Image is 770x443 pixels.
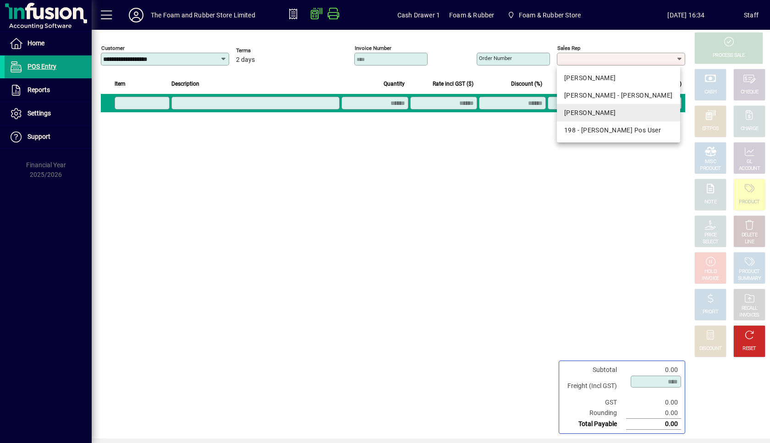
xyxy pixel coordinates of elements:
[741,126,759,132] div: CHARGE
[703,309,718,316] div: PROFIT
[702,275,719,282] div: INVOICE
[101,45,125,51] mat-label: Customer
[236,48,291,54] span: Terms
[626,397,681,408] td: 0.00
[5,32,92,55] a: Home
[433,79,473,89] span: Rate incl GST ($)
[628,8,744,22] span: [DATE] 16:34
[503,7,584,23] span: Foam & Rubber Store
[563,365,626,375] td: Subtotal
[702,126,719,132] div: EFTPOS
[564,108,673,118] div: [PERSON_NAME]
[564,91,673,100] div: [PERSON_NAME] - [PERSON_NAME]
[704,232,717,239] div: PRICE
[747,159,753,165] div: GL
[557,69,680,87] mat-option: DAVE - Dave
[27,63,56,70] span: POS Entry
[27,133,50,140] span: Support
[713,52,745,59] div: PROCESS SALE
[479,55,512,61] mat-label: Order number
[705,159,716,165] div: MISC
[564,73,673,83] div: [PERSON_NAME]
[563,397,626,408] td: GST
[739,165,760,172] div: ACCOUNT
[626,365,681,375] td: 0.00
[744,8,759,22] div: Staff
[563,419,626,430] td: Total Payable
[557,104,680,121] mat-option: SHANE - Shane
[5,79,92,102] a: Reports
[739,312,759,319] div: INVOICES
[699,345,721,352] div: DISCOUNT
[739,199,759,206] div: PRODUCT
[626,419,681,430] td: 0.00
[738,275,761,282] div: SUMMARY
[703,239,719,246] div: SELECT
[557,45,580,51] mat-label: Sales rep
[121,7,151,23] button: Profile
[27,39,44,47] span: Home
[563,408,626,419] td: Rounding
[742,305,758,312] div: RECALL
[564,126,673,135] div: 198 - [PERSON_NAME] Pos User
[151,8,255,22] div: The Foam and Rubber Store Limited
[236,56,255,64] span: 2 days
[397,8,440,22] span: Cash Drawer 1
[27,109,51,117] span: Settings
[745,239,754,246] div: LINE
[704,268,716,275] div: HOLD
[5,102,92,125] a: Settings
[171,79,199,89] span: Description
[5,126,92,148] a: Support
[27,86,50,93] span: Reports
[704,89,716,96] div: CASH
[742,232,757,239] div: DELETE
[739,268,759,275] div: PRODUCT
[741,89,758,96] div: CHEQUE
[519,8,581,22] span: Foam & Rubber Store
[449,8,494,22] span: Foam & Rubber
[626,408,681,419] td: 0.00
[563,375,626,397] td: Freight (Incl GST)
[384,79,405,89] span: Quantity
[742,345,756,352] div: RESET
[115,79,126,89] span: Item
[511,79,542,89] span: Discount (%)
[704,199,716,206] div: NOTE
[557,121,680,139] mat-option: 198 - Shane Pos User
[557,87,680,104] mat-option: EMMA - Emma Ormsby
[700,165,720,172] div: PRODUCT
[355,45,391,51] mat-label: Invoice number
